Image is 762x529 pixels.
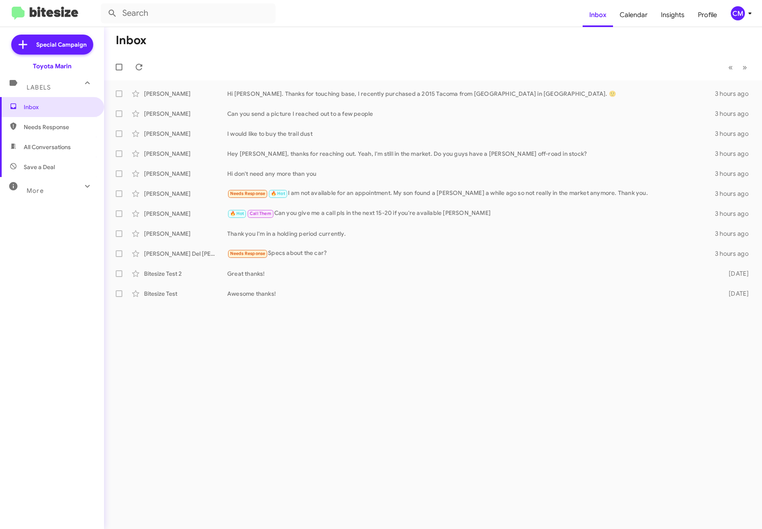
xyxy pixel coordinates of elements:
span: Inbox [24,103,94,111]
div: 3 hours ago [715,110,755,118]
div: [PERSON_NAME] [144,230,227,238]
div: [PERSON_NAME] [144,130,227,138]
div: I would like to buy the trail dust [227,130,715,138]
a: Profile [691,3,724,27]
span: » [742,62,747,72]
div: Hi [PERSON_NAME]. Thanks for touching base, I recently purchased a 2015 Tacoma from [GEOGRAPHIC_D... [227,90,715,98]
div: Specs about the car? [227,249,715,258]
nav: Page navigation example [724,59,752,76]
h1: Inbox [116,34,146,47]
div: 3 hours ago [715,90,755,98]
div: [PERSON_NAME] [144,190,227,198]
div: 3 hours ago [715,150,755,158]
div: Awesome thanks! [227,289,716,298]
span: 🔥 Hot [230,211,244,216]
button: Previous [723,59,738,76]
div: 3 hours ago [715,230,755,238]
div: CM [731,6,745,20]
button: Next [737,59,752,76]
a: Special Campaign [11,35,93,55]
div: 3 hours ago [715,130,755,138]
div: Can you send a picture I reached out to a few people [227,110,715,118]
span: More [27,187,44,195]
a: Insights [654,3,691,27]
div: Hey [PERSON_NAME], thanks for reaching out. Yeah, I'm still in the market. Do you guys have a [PE... [227,150,715,158]
span: Needs Response [230,191,266,196]
div: Bitesize Test [144,289,227,298]
a: Calendar [613,3,654,27]
div: [PERSON_NAME] [144,170,227,178]
div: Bitesize Test 2 [144,269,227,278]
span: Special Campaign [36,40,87,49]
div: 3 hours ago [715,190,755,198]
span: Call Them [250,211,271,216]
div: Can you give me a call pls in the next 15-20 if you're available [PERSON_NAME] [227,209,715,218]
div: I am not available for an appointment. My son found a [PERSON_NAME] a while ago so not really in ... [227,189,715,198]
div: 3 hours ago [715,250,755,258]
span: All Conversations [24,143,71,151]
div: Thank you I'm in a holding period currently. [227,230,715,238]
div: [PERSON_NAME] [144,150,227,158]
input: Search [101,3,276,23]
div: Hi don't need any more than you [227,170,715,178]
span: « [728,62,733,72]
div: [PERSON_NAME] Del [PERSON_NAME] [144,250,227,258]
button: CM [724,6,753,20]
span: Save a Deal [24,163,55,171]
div: Toyota Marin [33,62,72,70]
span: 🔥 Hot [271,191,285,196]
span: Needs Response [24,123,94,131]
div: [PERSON_NAME] [144,210,227,218]
div: [DATE] [716,289,755,298]
div: 3 hours ago [715,170,755,178]
div: Great thanks! [227,269,716,278]
div: [PERSON_NAME] [144,90,227,98]
div: [DATE] [716,269,755,278]
a: Inbox [583,3,613,27]
div: 3 hours ago [715,210,755,218]
span: Needs Response [230,251,266,256]
span: Labels [27,84,51,91]
div: [PERSON_NAME] [144,110,227,118]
